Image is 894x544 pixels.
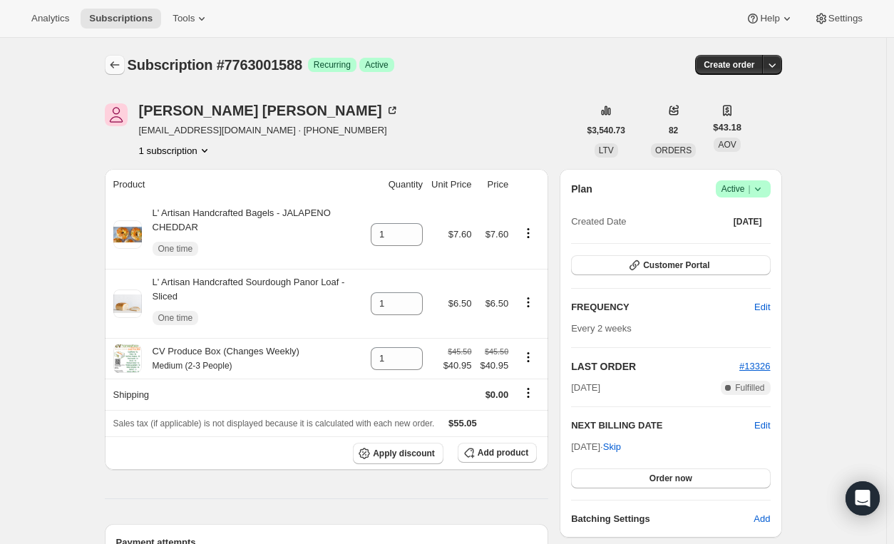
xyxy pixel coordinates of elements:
[754,512,770,526] span: Add
[427,169,476,200] th: Unit Price
[571,512,754,526] h6: Batching Settings
[139,123,399,138] span: [EMAIL_ADDRESS][DOMAIN_NAME] · [PHONE_NUMBER]
[173,13,195,24] span: Tools
[81,9,161,29] button: Subscriptions
[571,215,626,229] span: Created Date
[571,300,754,314] h2: FREQUENCY
[158,312,193,324] span: One time
[314,59,351,71] span: Recurring
[448,418,477,428] span: $55.05
[365,59,389,71] span: Active
[448,298,472,309] span: $6.50
[754,300,770,314] span: Edit
[164,9,217,29] button: Tools
[373,448,435,459] span: Apply discount
[153,361,232,371] small: Medium (2-3 People)
[158,243,193,255] span: One time
[828,13,863,24] span: Settings
[142,206,363,263] div: L' Artisan Handcrafted Bagels - JALAPENO CHEDDAR
[643,260,709,271] span: Customer Portal
[603,440,621,454] span: Skip
[571,182,592,196] h2: Plan
[571,255,770,275] button: Customer Portal
[760,13,779,24] span: Help
[745,508,779,530] button: Add
[113,419,435,428] span: Sales tax (if applicable) is not displayed because it is calculated with each new order.
[139,143,212,158] button: Product actions
[480,359,508,373] span: $40.95
[31,13,69,24] span: Analytics
[846,481,880,515] div: Open Intercom Messenger
[89,13,153,24] span: Subscriptions
[485,229,509,240] span: $7.60
[695,55,763,75] button: Create order
[517,349,540,365] button: Product actions
[105,379,367,410] th: Shipping
[139,103,399,118] div: [PERSON_NAME] [PERSON_NAME]
[448,347,471,356] small: $45.50
[746,296,779,319] button: Edit
[649,473,692,484] span: Order now
[571,381,600,395] span: [DATE]
[353,443,443,464] button: Apply discount
[704,59,754,71] span: Create order
[754,419,770,433] button: Edit
[517,385,540,401] button: Shipping actions
[105,55,125,75] button: Subscriptions
[114,344,141,373] img: product img
[739,359,770,374] button: #13326
[485,389,509,400] span: $0.00
[128,57,302,73] span: Subscription #7763001588
[748,183,750,195] span: |
[655,145,692,155] span: ORDERS
[448,229,472,240] span: $7.60
[517,294,540,310] button: Product actions
[485,347,508,356] small: $45.50
[806,9,871,29] button: Settings
[458,443,537,463] button: Add product
[443,359,472,373] span: $40.95
[725,212,771,232] button: [DATE]
[517,225,540,241] button: Product actions
[713,120,741,135] span: $43.18
[23,9,78,29] button: Analytics
[571,468,770,488] button: Order now
[739,361,770,371] a: #13326
[571,441,621,452] span: [DATE] ·
[485,298,509,309] span: $6.50
[587,125,625,136] span: $3,540.73
[142,344,299,373] div: CV Produce Box (Changes Weekly)
[595,436,630,458] button: Skip
[669,125,678,136] span: 82
[105,103,128,126] span: Eric Segall
[478,447,528,458] span: Add product
[579,120,634,140] button: $3,540.73
[105,169,367,200] th: Product
[142,275,363,332] div: L' Artisan Handcrafted Sourdough Panor Loaf - Sliced
[721,182,765,196] span: Active
[571,359,739,374] h2: LAST ORDER
[660,120,687,140] button: 82
[737,9,802,29] button: Help
[571,323,632,334] span: Every 2 weeks
[599,145,614,155] span: LTV
[734,216,762,227] span: [DATE]
[718,140,736,150] span: AOV
[476,169,513,200] th: Price
[366,169,427,200] th: Quantity
[571,419,754,433] h2: NEXT BILLING DATE
[735,382,764,394] span: Fulfilled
